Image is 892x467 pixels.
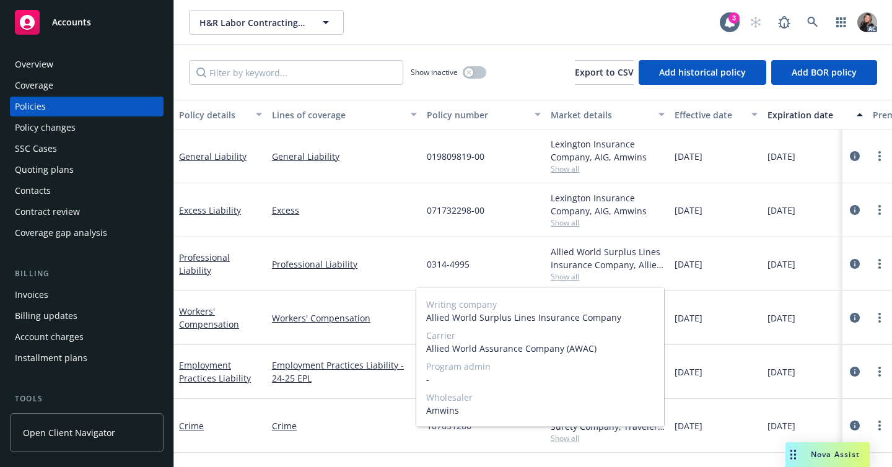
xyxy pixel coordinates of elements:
[847,364,862,379] a: circleInformation
[426,342,654,355] span: Allied World Assurance Company (AWAC)
[10,5,164,40] a: Accounts
[785,442,870,467] button: Nova Assist
[10,306,164,326] a: Billing updates
[15,55,53,74] div: Overview
[728,12,740,24] div: 3
[675,258,702,271] span: [DATE]
[23,426,115,439] span: Open Client Navigator
[52,17,91,27] span: Accounts
[427,108,527,121] div: Policy number
[10,348,164,368] a: Installment plans
[426,329,654,342] span: Carrier
[847,149,862,164] a: circleInformation
[189,10,344,35] button: H&R Labor Contracting LLC
[675,365,702,378] span: [DATE]
[422,100,546,129] button: Policy number
[675,108,744,121] div: Effective date
[272,312,417,325] a: Workers' Compensation
[179,151,247,162] a: General Liability
[179,251,230,276] a: Professional Liability
[767,419,795,432] span: [DATE]
[872,310,887,325] a: more
[872,149,887,164] a: more
[15,160,74,180] div: Quoting plans
[872,364,887,379] a: more
[575,66,634,78] span: Export to CSV
[427,258,470,271] span: 0314-4995
[551,271,665,282] span: Show all
[675,150,702,163] span: [DATE]
[272,258,417,271] a: Professional Liability
[179,359,251,384] a: Employment Practices Liability
[847,256,862,271] a: circleInformation
[847,203,862,217] a: circleInformation
[272,150,417,163] a: General Liability
[10,181,164,201] a: Contacts
[426,391,654,404] span: Wholesaler
[15,202,80,222] div: Contract review
[659,66,746,78] span: Add historical policy
[179,204,241,216] a: Excess Liability
[551,217,665,228] span: Show all
[10,97,164,116] a: Policies
[551,137,665,164] div: Lexington Insurance Company, AIG, Amwins
[767,150,795,163] span: [DATE]
[272,359,417,385] a: Employment Practices Liability - 24-25 EPL
[10,118,164,137] a: Policy changes
[179,305,239,330] a: Workers' Compensation
[189,60,403,85] input: Filter by keyword...
[811,449,860,460] span: Nova Assist
[10,160,164,180] a: Quoting plans
[10,223,164,243] a: Coverage gap analysis
[15,223,107,243] div: Coverage gap analysis
[551,433,665,443] span: Show all
[10,139,164,159] a: SSC Cases
[272,108,403,121] div: Lines of coverage
[10,285,164,305] a: Invoices
[829,10,854,35] a: Switch app
[267,100,422,129] button: Lines of coverage
[15,327,84,347] div: Account charges
[785,442,801,467] div: Drag to move
[411,67,458,77] span: Show inactive
[179,108,248,121] div: Policy details
[15,348,87,368] div: Installment plans
[847,310,862,325] a: circleInformation
[174,100,267,129] button: Policy details
[15,306,77,326] div: Billing updates
[10,327,164,347] a: Account charges
[767,204,795,217] span: [DATE]
[426,298,654,311] span: Writing company
[767,312,795,325] span: [DATE]
[15,97,46,116] div: Policies
[675,204,702,217] span: [DATE]
[675,419,702,432] span: [DATE]
[847,418,862,433] a: circleInformation
[15,285,48,305] div: Invoices
[551,191,665,217] div: Lexington Insurance Company, AIG, Amwins
[199,16,307,29] span: H&R Labor Contracting LLC
[771,60,877,85] button: Add BOR policy
[15,76,53,95] div: Coverage
[427,150,484,163] span: 019809819-00
[10,55,164,74] a: Overview
[767,258,795,271] span: [DATE]
[551,108,651,121] div: Market details
[426,404,654,417] span: Amwins
[426,373,654,386] span: -
[179,420,204,432] a: Crime
[10,76,164,95] a: Coverage
[639,60,766,85] button: Add historical policy
[743,10,768,35] a: Start snowing
[551,245,665,271] div: Allied World Surplus Lines Insurance Company, Allied World Assurance Company (AWAC), Amwins
[872,203,887,217] a: more
[575,60,634,85] button: Export to CSV
[15,118,76,137] div: Policy changes
[15,181,51,201] div: Contacts
[872,256,887,271] a: more
[10,202,164,222] a: Contract review
[767,365,795,378] span: [DATE]
[800,10,825,35] a: Search
[857,12,877,32] img: photo
[426,360,654,373] span: Program admin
